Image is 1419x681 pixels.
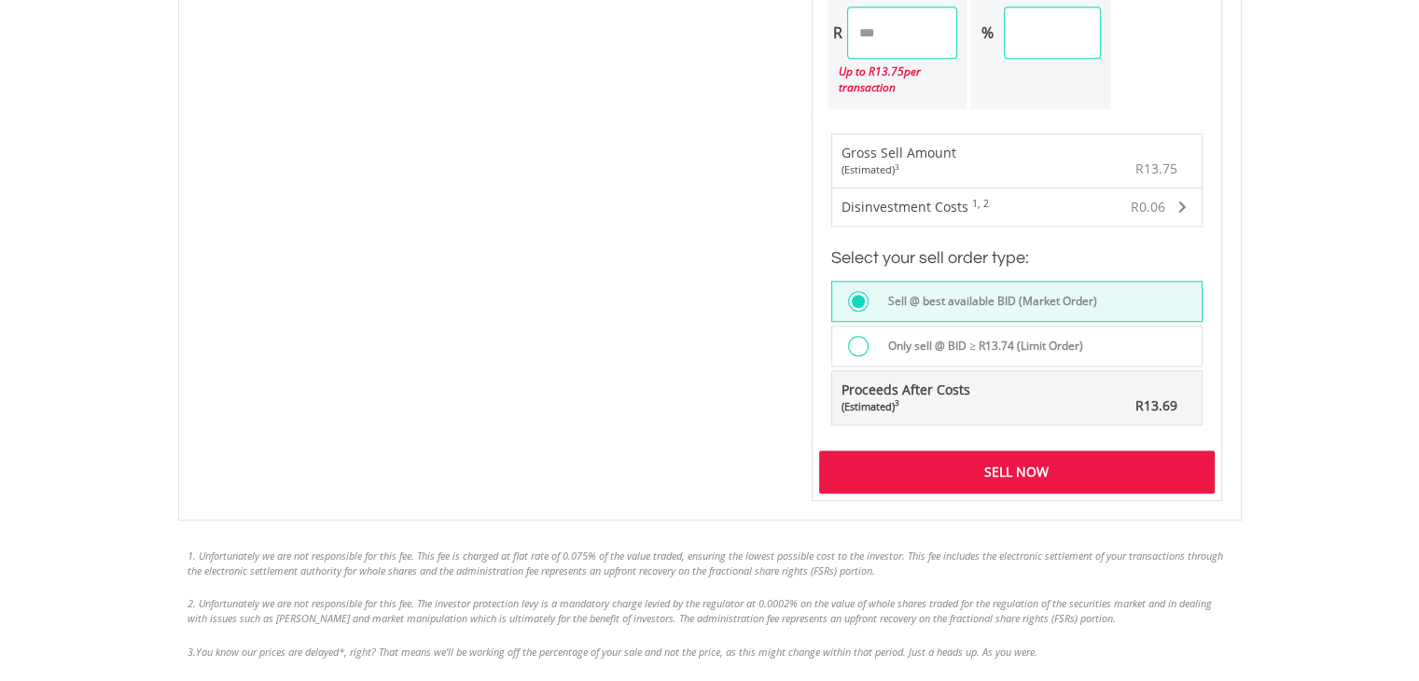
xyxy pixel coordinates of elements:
[970,7,1004,59] div: %
[972,197,989,210] sup: 1, 2
[819,451,1215,493] div: Sell Now
[1135,396,1177,414] span: R13.69
[875,63,904,79] span: 13.75
[842,381,970,414] span: Proceeds After Costs
[828,7,847,59] div: R
[188,645,1232,660] li: 3.
[1131,198,1165,215] span: R0.06
[842,198,968,215] span: Disinvestment Costs
[196,645,1037,659] span: You know our prices are delayed*, right? That means we’ll be working off the percentage of your s...
[895,161,899,172] sup: 3
[831,245,1203,271] h3: Select your sell order type:
[1135,160,1177,177] span: R13.75
[877,291,1097,312] label: Sell @ best available BID (Market Order)
[188,596,1232,625] li: 2. Unfortunately we are not responsible for this fee. The investor protection levy is a mandatory...
[842,144,956,177] div: Gross Sell Amount
[842,162,956,177] div: (Estimated)
[877,336,1083,356] label: Only sell @ BID ≥ R13.74 (Limit Order)
[828,59,958,100] div: Up to R per transaction
[188,549,1232,577] li: 1. Unfortunately we are not responsible for this fee. This fee is charged at flat rate of 0.075% ...
[895,397,899,408] sup: 3
[842,399,970,414] div: (Estimated)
